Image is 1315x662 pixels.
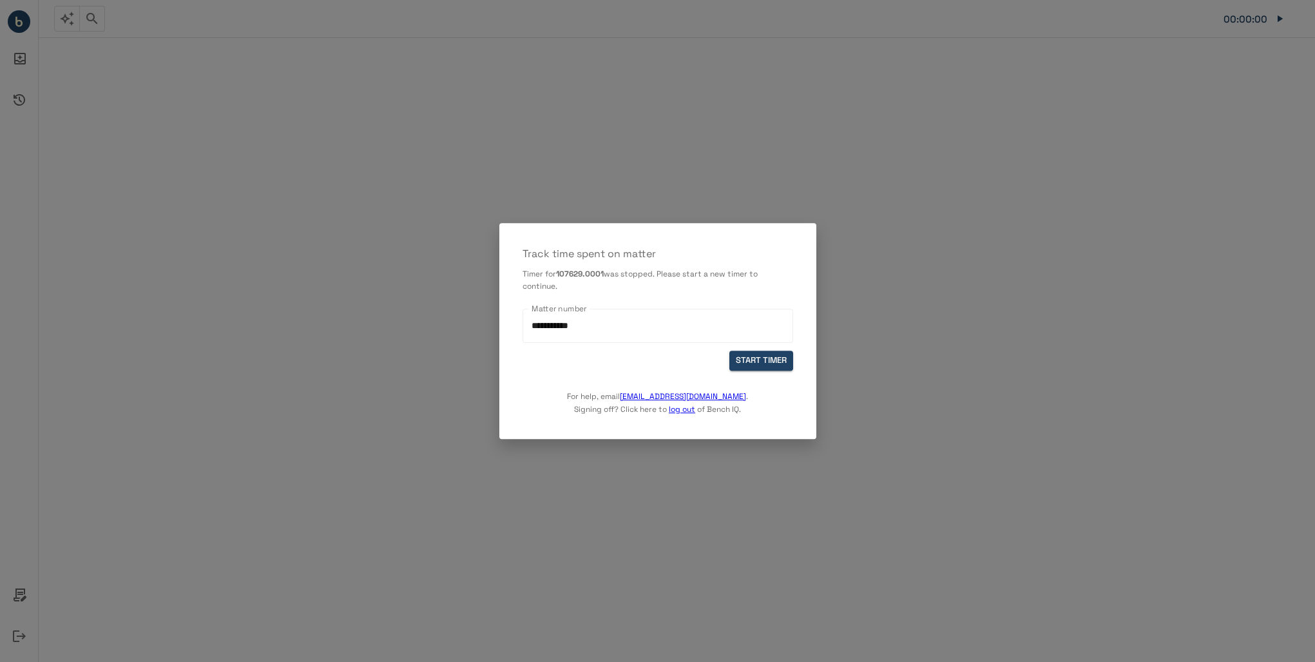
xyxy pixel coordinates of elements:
[523,246,793,262] p: Track time spent on matter
[523,269,556,279] span: Timer for
[729,351,793,371] button: START TIMER
[556,269,604,279] b: 107629.0001
[523,269,758,292] span: was stopped. Please start a new timer to continue.
[532,303,587,314] label: Matter number
[669,404,695,414] a: log out
[620,391,746,402] a: [EMAIL_ADDRESS][DOMAIN_NAME]
[567,371,748,416] p: For help, email . Signing off? Click here to of Bench IQ.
